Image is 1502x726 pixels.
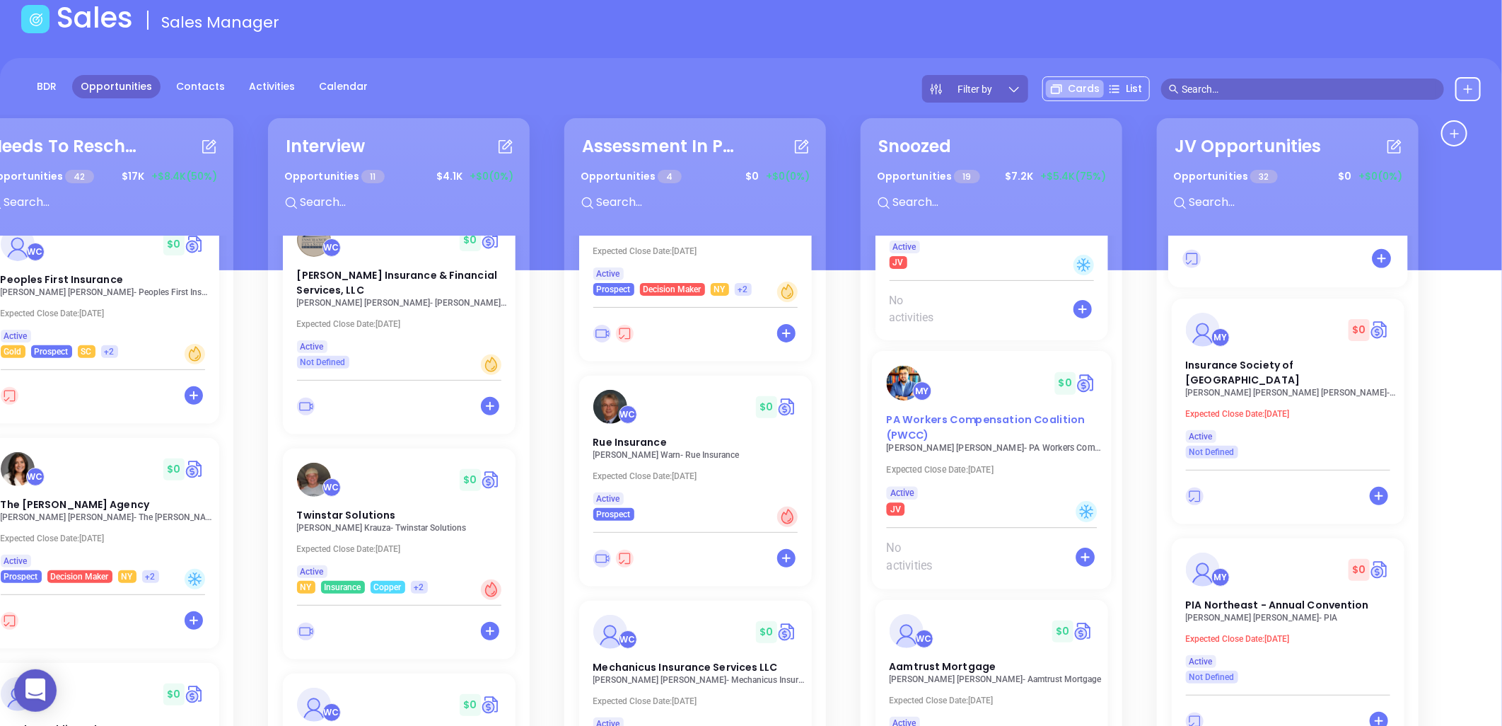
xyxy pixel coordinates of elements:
input: Search... [595,193,807,212]
span: Prospect [4,569,38,584]
span: SC [81,344,92,359]
img: The Insurance Source [297,688,331,722]
span: NY [301,580,312,595]
span: Copper [374,580,402,595]
a: Expected Close Date:[DATE]ActiveProspectDecision MakerNY+2Warm [579,136,812,296]
span: L M Insurance & Financial Services, LLC [297,268,498,297]
a: Quote [1370,559,1390,580]
span: PIA Northeast - Annual Convention [1186,598,1369,612]
a: Quote [481,469,501,490]
p: Ann Marie Snyder - Insurance Society of Philadelphia [1186,388,1398,398]
span: $ 0 [756,396,776,418]
span: Active [597,266,620,282]
p: Expected Close Date: [DATE] [593,246,805,256]
img: Quote [777,396,798,417]
span: NY [714,282,726,297]
p: Expected Close Date: [DATE] [1,534,213,543]
img: Quote [777,621,798,643]
img: Twinstar Solutions [297,463,331,497]
span: PA Workers Compensation Coalition (PWCC) [886,413,1084,442]
div: Walter Contreras [619,630,637,649]
span: JV [890,501,900,517]
span: JV [893,255,904,270]
span: Not Defined [301,355,346,370]
p: Opportunities [284,163,385,190]
span: $ 0 [460,694,480,716]
span: +$0 (0%) [766,169,810,184]
div: Walter Contreras [26,243,45,261]
span: $ 0 [742,166,762,188]
p: Greg Krauza - Twinstar Solutions [297,523,509,533]
span: $ 7.2K [1001,166,1037,188]
span: Active [4,553,28,569]
p: Expected Close Date: [DATE] [593,696,805,706]
span: No activities [886,540,949,575]
img: Quote [1370,319,1390,340]
a: BDR [28,75,65,98]
span: Active [1189,654,1213,669]
div: Assessment In Progress [582,134,738,159]
span: $ 0 [163,459,184,480]
span: $ 4.1K [433,166,466,188]
input: Search... [298,193,511,212]
div: Megan Youmans [1211,328,1230,347]
div: Warm [481,355,501,375]
span: No activities [890,292,951,326]
p: Expected Close Date: [DATE] [593,471,805,481]
div: Walter Contreras [322,238,341,257]
span: $ 17K [118,166,148,188]
div: List [1104,80,1146,98]
div: Warm [777,282,798,302]
span: $ 0 [163,684,184,705]
img: L M Insurance & Financial Services, LLC [297,223,331,257]
img: Quote [185,234,205,255]
span: Sales Manager [161,11,279,33]
a: Opportunities [72,75,161,98]
input: Search… [1182,81,1436,97]
div: Megan Youmans [912,381,931,401]
span: $ 0 [1052,621,1073,643]
span: 19 [954,170,979,183]
div: Cold [1076,501,1097,522]
span: $ 0 [1349,319,1369,341]
p: Expected Close Date: [DATE] [1186,409,1398,419]
span: $ 0 [756,621,776,643]
span: +2 [738,282,748,297]
p: Kimberly Zielinski - PIA [1186,613,1398,623]
input: Search... [2,193,214,212]
img: Quote [1076,372,1097,394]
a: profileWalter Contreras$0Circle dollarRue Insurance[PERSON_NAME] Warn- Rue InsuranceExpected Clos... [579,376,812,521]
input: Search... [891,193,1103,212]
img: Quote [481,694,501,715]
input: Search... [1187,193,1399,212]
div: Warm [185,344,205,364]
a: Quote [185,684,205,705]
span: 42 [65,170,93,183]
a: profileMegan Youmans$0Circle dollarPIA Northeast - Annual Convention[PERSON_NAME] [PERSON_NAME]- ... [1172,538,1404,684]
div: Cold [185,569,205,589]
span: Decision Maker [644,282,701,297]
a: profileMegan Youmans$0Circle dollarPA Workers Compensation Coalition (PWCC)[PERSON_NAME] [PERSON_... [872,351,1112,516]
img: Rue Insurance [593,390,627,424]
div: Hot [481,580,501,600]
img: PIA Northeast - Annual Convention [1186,553,1220,587]
img: Quote [185,459,205,480]
span: +$5.4K (75%) [1040,169,1106,184]
p: Opportunities [1173,163,1278,190]
span: Active [1189,429,1213,444]
img: Quote [1073,621,1094,642]
img: Quote [481,229,501,250]
span: Not Defined [1189,444,1235,460]
p: Opportunities [581,163,682,190]
span: NY [122,569,133,584]
div: Walter Contreras [26,468,45,486]
span: Active [890,485,914,502]
span: Active [301,564,324,580]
